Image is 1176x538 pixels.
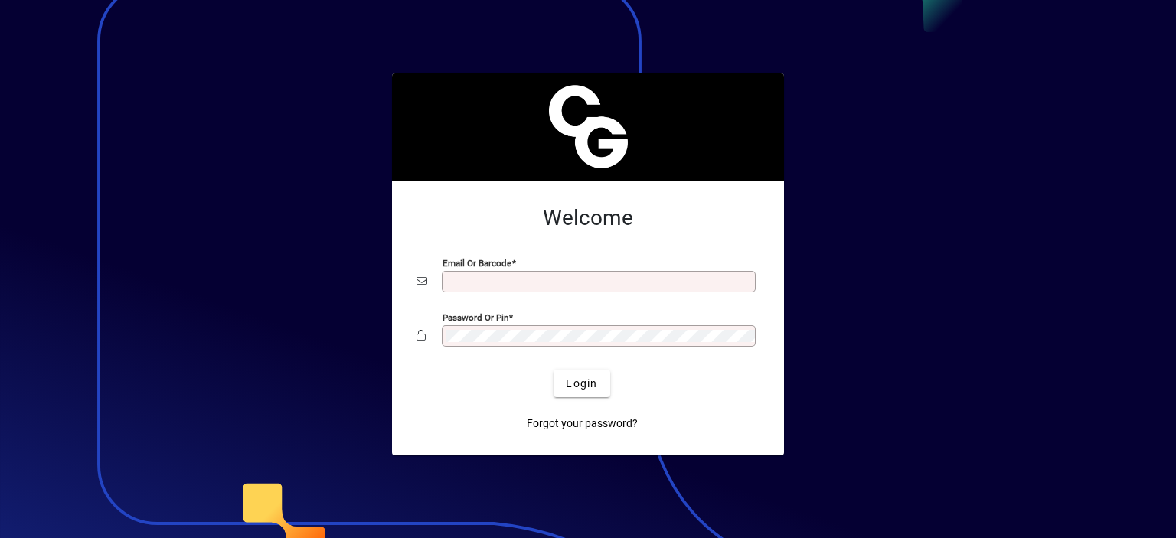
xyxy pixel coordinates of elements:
[443,258,511,269] mat-label: Email or Barcode
[416,205,759,231] h2: Welcome
[554,370,609,397] button: Login
[566,376,597,392] span: Login
[443,312,508,323] mat-label: Password or Pin
[521,409,644,437] a: Forgot your password?
[527,416,638,432] span: Forgot your password?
